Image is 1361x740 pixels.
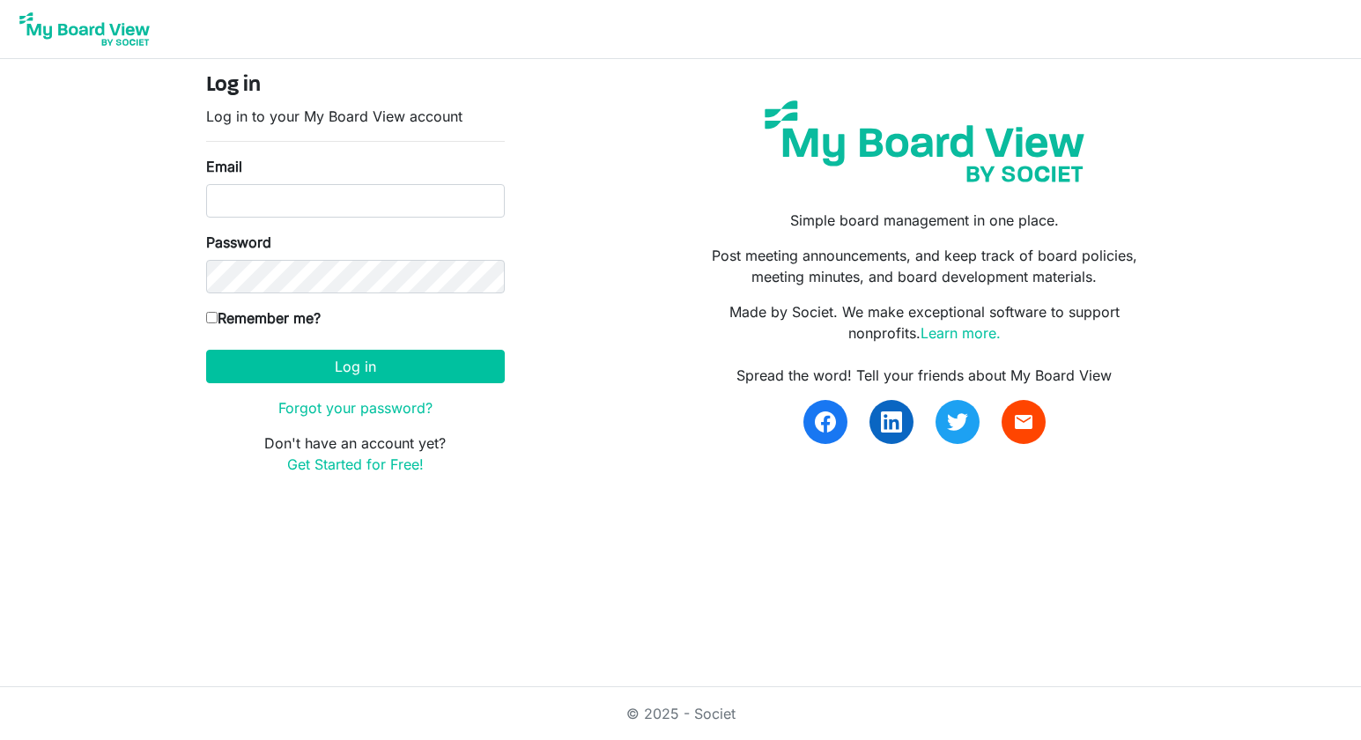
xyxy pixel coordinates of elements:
p: Simple board management in one place. [693,210,1155,231]
img: linkedin.svg [881,411,902,433]
a: Get Started for Free! [287,455,424,473]
a: email [1002,400,1046,444]
a: © 2025 - Societ [626,705,736,722]
a: Learn more. [921,324,1001,342]
p: Log in to your My Board View account [206,106,505,127]
p: Post meeting announcements, and keep track of board policies, meeting minutes, and board developm... [693,245,1155,287]
label: Password [206,232,271,253]
input: Remember me? [206,312,218,323]
p: Made by Societ. We make exceptional software to support nonprofits. [693,301,1155,344]
img: My Board View Logo [14,7,155,51]
label: Email [206,156,242,177]
button: Log in [206,350,505,383]
img: twitter.svg [947,411,968,433]
h4: Log in [206,73,505,99]
p: Don't have an account yet? [206,433,505,475]
img: my-board-view-societ.svg [751,87,1098,196]
label: Remember me? [206,307,321,329]
div: Spread the word! Tell your friends about My Board View [693,365,1155,386]
a: Forgot your password? [278,399,433,417]
img: facebook.svg [815,411,836,433]
span: email [1013,411,1034,433]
